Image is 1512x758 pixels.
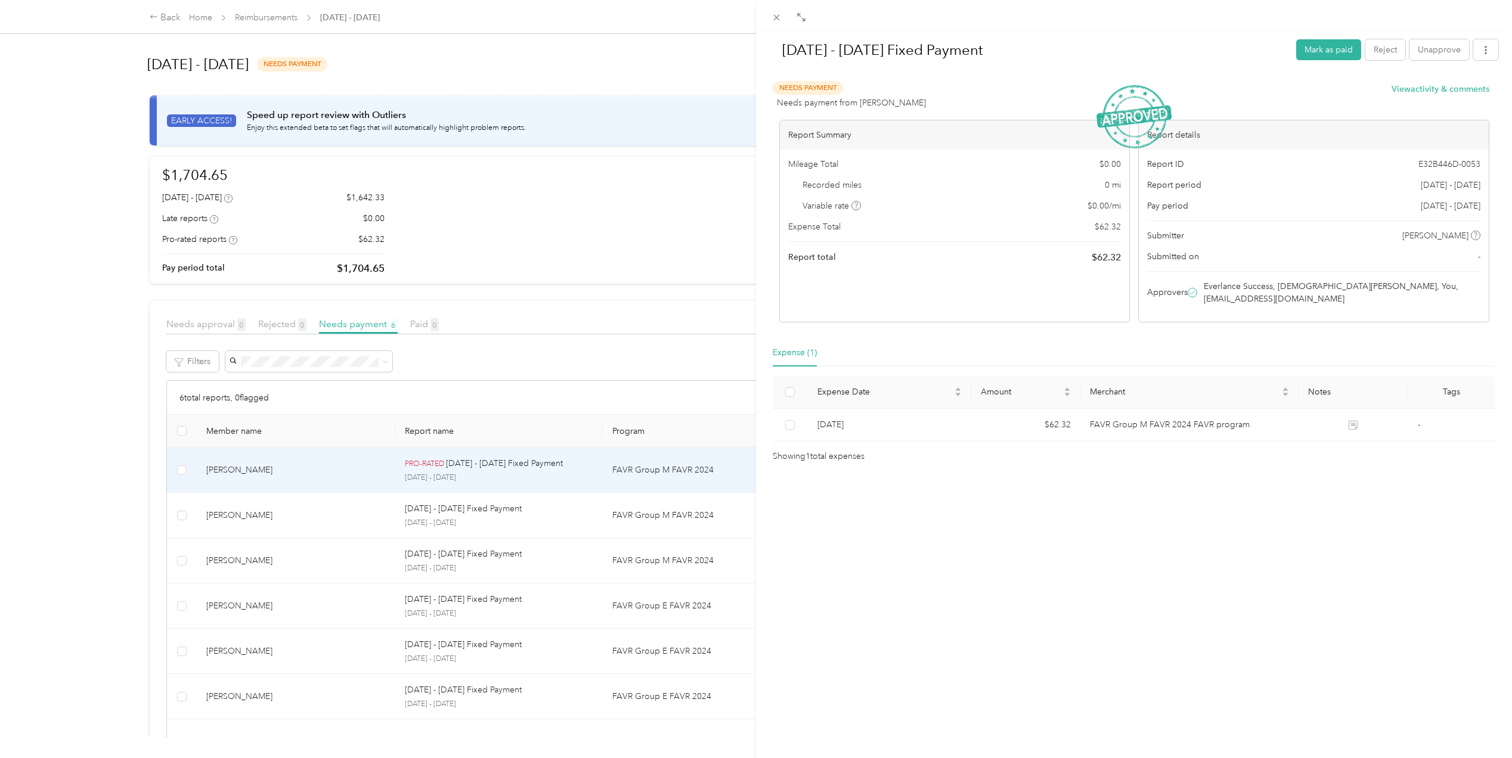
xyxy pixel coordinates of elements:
span: Needs Payment [773,81,843,95]
span: Everlance Success, [DEMOGRAPHIC_DATA][PERSON_NAME], You, [EMAIL_ADDRESS][DOMAIN_NAME] [1204,280,1479,305]
span: Recorded miles [803,179,862,191]
span: Showing 1 total expenses [773,450,865,463]
button: Mark as paid [1296,39,1361,60]
span: caret-down [1282,391,1289,398]
span: Expense Total [788,220,841,233]
span: $ 62.32 [1095,220,1121,233]
span: caret-down [1064,391,1071,398]
span: Report ID [1147,158,1184,170]
span: Submitted on [1147,250,1199,263]
span: caret-up [1282,386,1289,393]
span: - [1418,420,1420,430]
span: Report period [1147,179,1201,191]
span: Needs payment from [PERSON_NAME] [777,97,926,109]
span: [DATE] - [DATE] [1421,179,1480,191]
span: Report total [788,251,836,263]
iframe: Everlance-gr Chat Button Frame [1445,691,1512,758]
span: caret-up [1064,386,1071,393]
div: Tags [1418,387,1486,397]
span: [DATE] - [DATE] [1421,200,1480,212]
td: $62.32 [971,409,1080,442]
button: Unapprove [1409,39,1469,60]
span: Merchant [1090,387,1279,397]
span: E32B446D-0053 [1418,158,1480,170]
span: Pay period [1147,200,1188,212]
span: $ 0.00 / mi [1087,200,1121,212]
img: ApprovedStamp [1096,85,1172,149]
span: Approvers [1147,286,1188,299]
th: Amount [971,376,1080,409]
h1: Aug 1 - 31, 2025 Fixed Payment [770,36,1288,64]
th: Notes [1299,376,1408,409]
td: - [1408,409,1496,442]
span: $ 0.00 [1099,158,1121,170]
span: caret-down [955,391,962,398]
span: caret-up [955,386,962,393]
span: Variable rate [803,200,861,212]
button: Viewactivity & comments [1392,83,1489,95]
td: 2025-09-02 [808,409,972,442]
span: - [1478,250,1480,263]
span: Mileage Total [788,158,838,170]
div: Report Summary [780,120,1130,150]
span: 0 mi [1105,179,1121,191]
button: Reject [1365,39,1405,60]
span: Submitter [1147,229,1184,242]
td: FAVR Group M FAVR 2024 FAVR program [1080,409,1299,442]
th: Merchant [1080,376,1299,409]
th: Tags [1408,376,1496,409]
th: Expense Date [808,376,972,409]
span: $ 62.32 [1092,250,1121,265]
div: Report details [1139,120,1489,150]
span: Expense Date [817,387,953,397]
span: Amount [981,387,1061,397]
span: [PERSON_NAME] [1402,229,1468,242]
div: Expense (1) [773,346,817,359]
